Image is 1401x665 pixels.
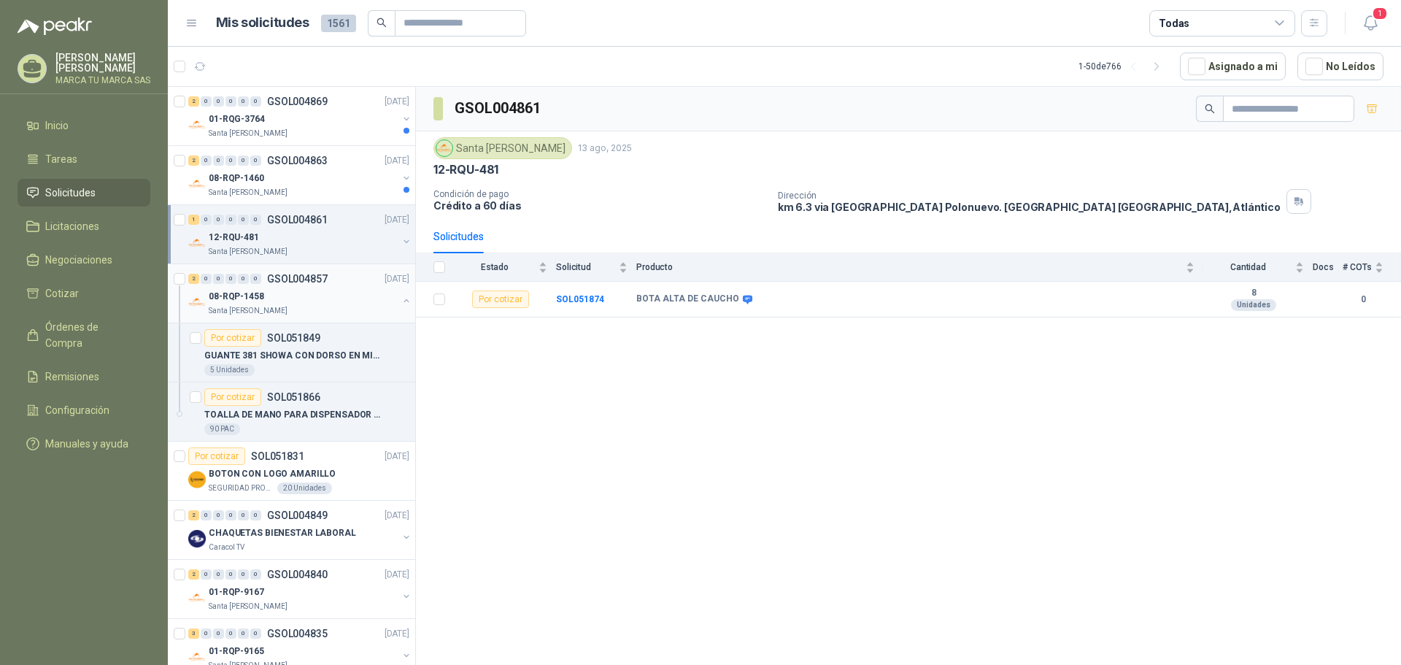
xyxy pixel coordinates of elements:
a: Licitaciones [18,212,150,240]
div: 0 [250,215,261,225]
p: [DATE] [385,272,409,286]
span: search [377,18,387,28]
b: BOTA ALTA DE CAUCHO [636,293,739,305]
th: Producto [636,253,1203,282]
p: 13 ago, 2025 [578,142,632,155]
div: 2 [188,569,199,580]
p: 01-RQG-3764 [209,112,265,126]
div: 2 [188,274,199,284]
a: Configuración [18,396,150,424]
p: 01-RQP-9167 [209,585,264,599]
div: 0 [201,569,212,580]
a: 2 0 0 0 0 0 GSOL004863[DATE] Company Logo08-RQP-1460Santa [PERSON_NAME] [188,152,412,199]
p: SOL051831 [251,451,304,461]
span: Solicitudes [45,185,96,201]
h3: GSOL004861 [455,97,543,120]
div: 0 [250,155,261,166]
img: Company Logo [188,530,206,547]
p: [PERSON_NAME] [PERSON_NAME] [55,53,150,73]
span: # COTs [1343,262,1372,272]
img: Company Logo [436,140,452,156]
a: SOL051874 [556,294,604,304]
span: Cotizar [45,285,79,301]
a: 2 0 0 0 0 0 GSOL004840[DATE] Company Logo01-RQP-9167Santa [PERSON_NAME] [188,566,412,612]
p: SOL051866 [267,392,320,402]
a: Por cotizarSOL051849GUANTE 381 SHOWA CON DORSO EN MICROFIBRA5 Unidades [168,323,415,383]
a: 2 0 0 0 0 0 GSOL004869[DATE] Company Logo01-RQG-3764Santa [PERSON_NAME] [188,93,412,139]
a: Inicio [18,112,150,139]
div: 0 [225,155,236,166]
div: 0 [238,510,249,520]
div: 0 [201,629,212,639]
p: TOALLA DE MANO PARA DISPENSADOR ROLLO X [204,408,386,422]
p: Santa [PERSON_NAME] [209,128,287,139]
div: 0 [225,215,236,225]
div: Por cotizar [204,388,261,406]
span: Configuración [45,402,109,418]
div: 0 [238,274,249,284]
h1: Mis solicitudes [216,12,309,34]
div: 5 Unidades [204,364,255,376]
div: 2 [188,510,199,520]
a: Tareas [18,145,150,173]
p: MARCA TU MARCA SAS [55,76,150,85]
div: Santa [PERSON_NAME] [433,137,572,159]
div: 0 [238,629,249,639]
th: Cantidad [1203,253,1313,282]
b: 0 [1343,293,1383,307]
p: [DATE] [385,568,409,582]
p: [DATE] [385,95,409,109]
div: 3 [188,629,199,639]
img: Company Logo [188,589,206,607]
div: 0 [225,510,236,520]
p: Santa [PERSON_NAME] [209,246,287,258]
img: Company Logo [188,234,206,252]
p: CHAQUETAS BIENESTAR LABORAL [209,526,356,540]
span: Inicio [45,118,69,134]
p: GUANTE 381 SHOWA CON DORSO EN MICROFIBRA [204,349,386,363]
div: 0 [213,155,224,166]
div: 0 [250,274,261,284]
p: Condición de pago [433,189,766,199]
div: 0 [225,274,236,284]
p: [DATE] [385,627,409,641]
p: GSOL004857 [267,274,328,284]
p: GSOL004869 [267,96,328,107]
div: 0 [213,274,224,284]
a: Remisiones [18,363,150,391]
p: [DATE] [385,509,409,523]
span: Solicitud [556,262,616,272]
img: Logo peakr [18,18,92,35]
div: Por cotizar [188,447,245,465]
img: Company Logo [188,175,206,193]
div: 2 [188,155,199,166]
p: Caracol TV [209,542,244,553]
div: 0 [201,155,212,166]
p: Dirección [778,191,1281,201]
div: 0 [225,569,236,580]
span: search [1205,104,1215,114]
div: 0 [250,510,261,520]
p: 01-RQP-9165 [209,645,264,658]
button: 1 [1357,10,1383,36]
p: 08-RQP-1458 [209,290,264,304]
button: No Leídos [1297,53,1383,80]
p: SEGURIDAD PROVISER LTDA [209,483,274,494]
span: Remisiones [45,369,99,385]
div: 0 [213,629,224,639]
a: Cotizar [18,280,150,307]
th: Docs [1313,253,1343,282]
div: 0 [201,274,212,284]
a: 2 0 0 0 0 0 GSOL004849[DATE] Company LogoCHAQUETAS BIENESTAR LABORALCaracol TV [188,507,412,553]
span: Cantidad [1203,262,1292,272]
p: km 6.3 via [GEOGRAPHIC_DATA] Polonuevo. [GEOGRAPHIC_DATA] [GEOGRAPHIC_DATA] , Atlántico [778,201,1281,213]
p: GSOL004835 [267,629,328,639]
div: 0 [250,96,261,107]
a: Por cotizarSOL051866TOALLA DE MANO PARA DISPENSADOR ROLLO X90 PAC [168,383,415,442]
p: Santa [PERSON_NAME] [209,187,287,199]
div: 0 [201,215,212,225]
th: # COTs [1343,253,1401,282]
div: Por cotizar [472,291,529,308]
div: 1 [188,215,199,225]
